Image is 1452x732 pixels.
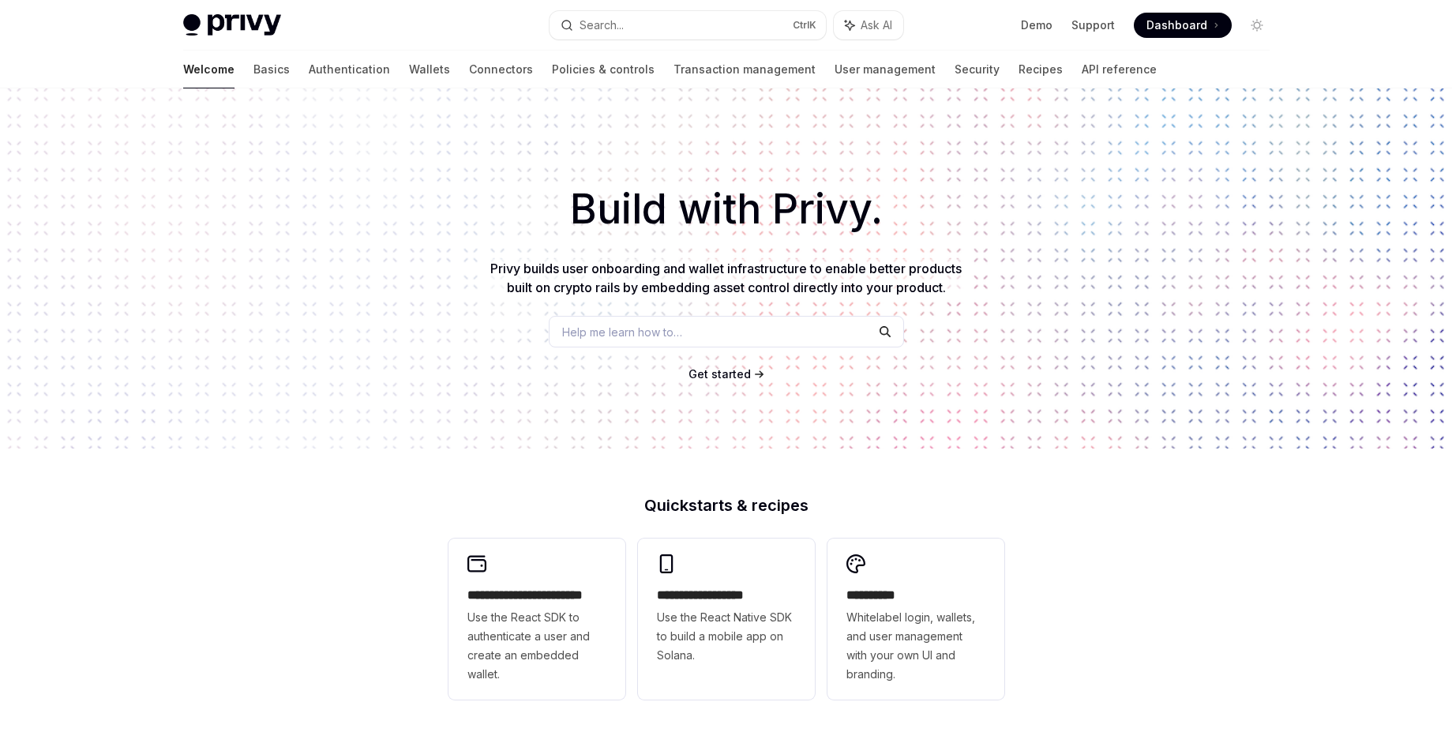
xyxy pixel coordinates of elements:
a: User management [835,51,936,88]
a: Connectors [469,51,533,88]
button: Ask AI [834,11,903,39]
a: Get started [688,366,751,382]
span: Dashboard [1146,17,1207,33]
button: Toggle dark mode [1244,13,1270,38]
h1: Build with Privy. [25,178,1427,240]
button: Search...CtrlK [550,11,826,39]
a: **** *****Whitelabel login, wallets, and user management with your own UI and branding. [827,539,1004,700]
span: Whitelabel login, wallets, and user management with your own UI and branding. [846,608,985,684]
span: Ctrl K [793,19,816,32]
a: Support [1071,17,1115,33]
a: Policies & controls [552,51,655,88]
a: Security [955,51,1000,88]
span: Privy builds user onboarding and wallet infrastructure to enable better products built on crypto ... [490,261,962,295]
span: Use the React SDK to authenticate a user and create an embedded wallet. [467,608,606,684]
a: Basics [253,51,290,88]
a: **** **** **** ***Use the React Native SDK to build a mobile app on Solana. [638,539,815,700]
a: Transaction management [673,51,816,88]
img: light logo [183,14,281,36]
h2: Quickstarts & recipes [448,497,1004,513]
a: Recipes [1019,51,1063,88]
span: Use the React Native SDK to build a mobile app on Solana. [657,608,796,665]
div: Search... [580,16,624,35]
a: Welcome [183,51,234,88]
span: Get started [688,367,751,381]
a: Demo [1021,17,1052,33]
a: Wallets [409,51,450,88]
span: Ask AI [861,17,892,33]
a: Dashboard [1134,13,1232,38]
a: API reference [1082,51,1157,88]
a: Authentication [309,51,390,88]
span: Help me learn how to… [562,324,682,340]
